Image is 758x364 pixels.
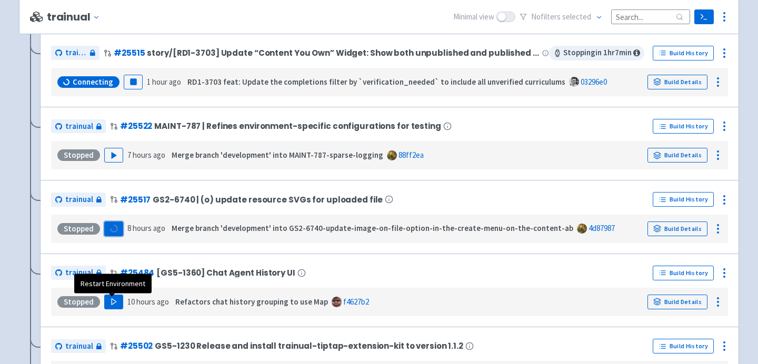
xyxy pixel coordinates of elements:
[694,9,714,24] a: Terminal
[562,12,591,22] span: selected
[172,223,573,233] strong: Merge branch 'development' into GS2-6740-update-image-on-file-option-in-the-create-menu-on-the-co...
[531,11,591,23] span: No filter s
[398,150,424,160] a: 88ff2ea
[653,46,714,60] a: Build History
[549,46,644,60] span: Stopping in 1 hr 7 min
[51,119,106,134] a: trainual
[47,11,104,23] button: trainual
[120,340,153,351] a: #25502
[187,77,565,87] strong: RD1-3703 feat: Update the completions filter by `verification_needed` to include all unverified c...
[120,120,152,132] a: #25522
[51,193,106,207] a: trainual
[653,339,714,353] a: Build History
[175,297,328,307] strong: Refactors chat history grouping to use Map
[155,341,463,350] span: GS5-1230 Release and install trainual-tiptap-extension-kit to version 1.1.2
[653,266,714,280] a: Build History
[653,192,714,207] a: Build History
[147,77,181,87] time: 1 hour ago
[120,267,154,278] a: #25484
[611,9,690,24] input: Search...
[114,47,145,58] a: #25515
[647,75,707,89] a: Build Details
[104,221,123,236] button: Loading
[57,149,100,161] div: Stopped
[65,340,93,352] span: trainual
[154,122,441,130] span: MAINT-787 | Refines environment-specific configurations for testing
[153,195,383,204] span: GS2-6740 | (o) update resource SVGs for uploaded file
[104,148,123,163] button: Play
[124,75,143,89] button: Pause
[57,296,100,308] div: Stopped
[65,47,87,59] span: trainual
[65,194,93,206] span: trainual
[343,297,369,307] a: f4627b2
[581,77,607,87] a: 03296e0
[589,223,615,233] a: 4d87987
[104,295,123,309] button: Play
[172,150,383,160] strong: Merge branch 'development' into MAINT-787-sparse-logging
[73,77,113,87] span: Connecting
[51,46,99,60] a: trainual
[156,268,295,277] span: [GS5-1360] Chat Agent History UI
[647,221,707,236] a: Build Details
[127,297,169,307] time: 10 hours ago
[51,266,106,280] a: trainual
[453,11,494,23] span: Minimal view
[120,194,151,205] a: #25517
[647,295,707,309] a: Build Details
[127,150,165,160] time: 7 hours ago
[57,223,100,235] div: Stopped
[647,148,707,163] a: Build Details
[65,267,93,279] span: trainual
[147,48,540,57] span: story/[RD1-3703] Update “Content You Own” Widget: Show both unpublished and published content nee...
[65,120,93,133] span: trainual
[653,119,714,134] a: Build History
[51,339,106,353] a: trainual
[127,223,165,233] time: 8 hours ago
